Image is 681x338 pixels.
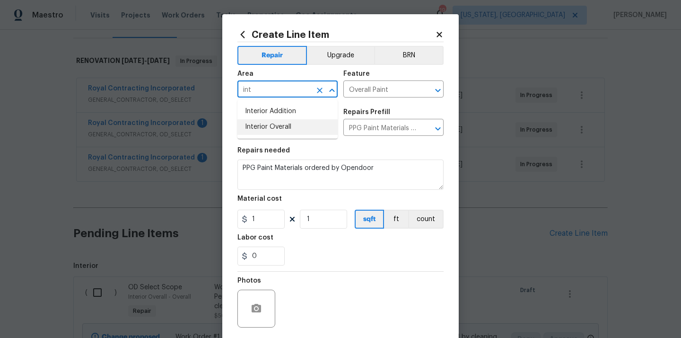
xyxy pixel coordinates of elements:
[237,147,290,154] h5: Repairs needed
[237,46,307,65] button: Repair
[408,210,444,229] button: count
[343,109,390,116] h5: Repairs Prefill
[431,122,445,135] button: Open
[237,104,338,119] li: Interior Addition
[431,84,445,97] button: Open
[237,277,261,284] h5: Photos
[237,234,273,241] h5: Labor cost
[237,71,253,77] h5: Area
[237,29,435,40] h2: Create Line Item
[307,46,375,65] button: Upgrade
[355,210,384,229] button: sqft
[374,46,444,65] button: BRN
[384,210,408,229] button: ft
[237,160,444,190] textarea: PPG Paint Materials ordered by Opendoor
[313,84,326,97] button: Clear
[237,119,338,135] li: Interior Overall
[343,71,370,77] h5: Feature
[237,196,282,202] h5: Material cost
[325,84,339,97] button: Close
